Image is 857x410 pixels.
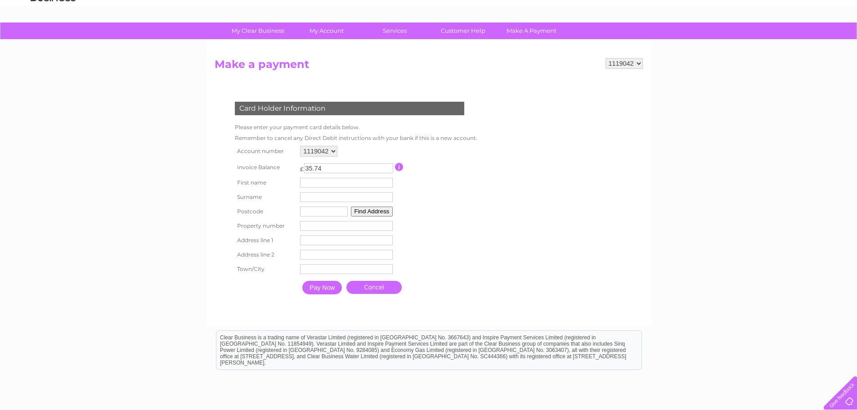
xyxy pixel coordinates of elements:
th: Invoice Balance [233,159,298,176]
div: Clear Business is a trading name of Verastar Limited (registered in [GEOGRAPHIC_DATA] No. 3667643... [216,5,642,44]
th: Property number [233,219,298,233]
a: Customer Help [426,23,500,39]
img: logo.png [30,23,76,51]
a: My Clear Business [221,23,295,39]
td: Please enter your payment card details below. [233,122,480,133]
th: First name [233,176,298,190]
button: Find Address [351,207,393,216]
td: £ [300,161,304,172]
a: Blog [779,38,792,45]
a: Energy [721,38,741,45]
a: Contact [797,38,819,45]
a: Log out [827,38,848,45]
a: Make A Payment [494,23,569,39]
a: Telecoms [746,38,773,45]
a: My Account [289,23,363,39]
th: Address line 2 [233,248,298,262]
input: Information [395,163,404,171]
a: Cancel [346,281,402,294]
input: Pay Now [302,281,342,294]
td: Remember to cancel any Direct Debit instructions with your bank if this is a new account. [233,133,480,144]
th: Postcode [233,204,298,219]
a: Water [699,38,716,45]
th: Account number [233,144,298,159]
th: Town/City [233,262,298,276]
h2: Make a payment [215,58,643,75]
div: Card Holder Information [235,102,464,115]
a: 0333 014 3131 [687,5,749,16]
th: Address line 1 [233,233,298,248]
th: Surname [233,190,298,204]
a: Services [358,23,432,39]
